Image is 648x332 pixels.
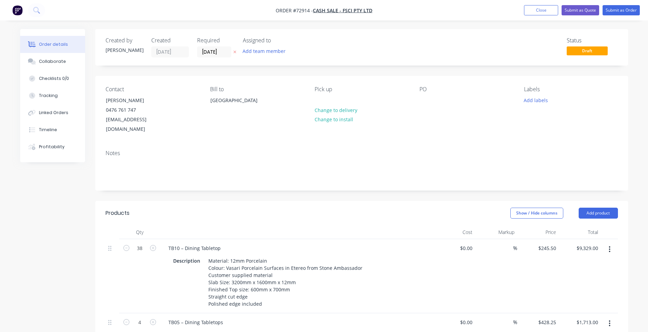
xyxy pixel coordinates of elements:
[510,208,563,219] button: Show / Hide columns
[562,5,599,15] button: Submit as Quote
[20,121,85,138] button: Timeline
[151,37,189,44] div: Created
[100,95,168,134] div: [PERSON_NAME]0476 761 747[EMAIL_ADDRESS][DOMAIN_NAME]
[205,95,273,117] div: [GEOGRAPHIC_DATA]
[106,37,143,44] div: Created by
[163,243,226,253] div: TB10 – Dining Tabletop
[517,225,559,239] div: Price
[170,256,203,266] div: Description
[579,208,618,219] button: Add product
[475,225,517,239] div: Markup
[524,86,618,93] div: Labels
[39,75,69,82] div: Checklists 0/0
[197,37,235,44] div: Required
[39,144,65,150] div: Profitability
[106,86,199,93] div: Contact
[210,86,304,93] div: Bill to
[559,225,601,239] div: Total
[210,96,267,105] div: [GEOGRAPHIC_DATA]
[567,46,608,55] span: Draft
[513,244,517,252] span: %
[20,53,85,70] button: Collaborate
[239,46,289,56] button: Add team member
[311,115,357,124] button: Change to install
[20,36,85,53] button: Order details
[20,70,85,87] button: Checklists 0/0
[106,46,143,54] div: [PERSON_NAME]
[311,105,361,114] button: Change to delivery
[106,105,163,115] div: 0476 761 747
[567,37,618,44] div: Status
[419,86,513,93] div: PO
[39,127,57,133] div: Timeline
[313,7,372,14] a: Cash Sale - FSCI Pty Ltd
[39,93,58,99] div: Tracking
[39,41,68,47] div: Order details
[433,225,475,239] div: Cost
[163,317,229,327] div: TB05 – Dining Tabletops
[276,7,313,14] span: Order #72914 -
[39,110,68,116] div: Linked Orders
[12,5,23,15] img: Factory
[524,5,558,15] button: Close
[106,96,163,105] div: [PERSON_NAME]
[243,46,289,56] button: Add team member
[513,318,517,326] span: %
[106,115,163,134] div: [EMAIL_ADDRESS][DOMAIN_NAME]
[20,138,85,155] button: Profitability
[20,104,85,121] button: Linked Orders
[106,209,129,217] div: Products
[603,5,640,15] button: Submit as Order
[39,58,66,65] div: Collaborate
[315,86,408,93] div: Pick up
[119,225,160,239] div: Qty
[106,150,618,156] div: Notes
[243,37,311,44] div: Assigned to
[520,95,552,105] button: Add labels
[20,87,85,104] button: Tracking
[206,256,365,309] div: Material: 12mm Porcelain Colour: Vasari Porcelain Surfaces in Etereo from Stone Ambassador Custom...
